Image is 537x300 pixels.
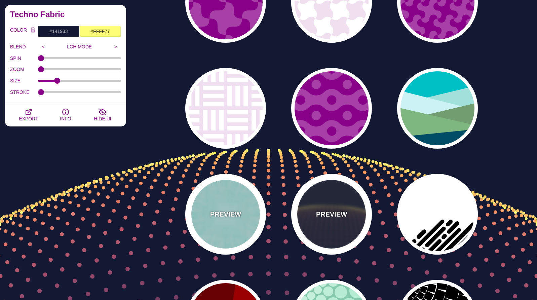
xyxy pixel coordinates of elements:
p: PREVIEW [316,209,347,219]
label: ZOOM [10,65,38,74]
button: purple abstract vector chain pattern [291,68,372,149]
button: INFO [47,103,84,126]
button: PREVIEWelectric dots form curvature [291,174,372,255]
label: STROKE [10,88,38,97]
h2: Techno Fabric [10,12,121,17]
label: SIZE [10,76,38,85]
span: INFO [60,116,71,121]
label: SPIN [10,54,38,63]
button: Color Lock [28,26,38,35]
button: abstract landscape with sky mountains and water [397,68,478,149]
span: HIDE UI [94,116,111,121]
button: white alternating stripe pairs over lavender pattern [185,68,266,149]
button: HIDE UI [84,103,121,126]
label: BLEND [10,42,38,51]
input: > [110,42,121,52]
p: PREVIEW [210,209,241,219]
button: a group of rounded lines at 45 degree angle [397,174,478,255]
label: COLOR [10,26,28,37]
button: EXPORT [10,103,47,126]
p: LCH MODE [49,44,110,49]
button: PREVIEWWhite and sky blue lines flying out of center [185,174,266,255]
span: EXPORT [19,116,38,121]
input: < [38,42,49,52]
